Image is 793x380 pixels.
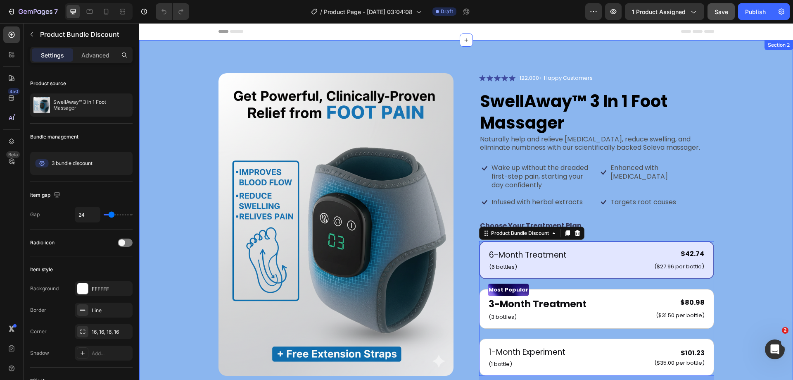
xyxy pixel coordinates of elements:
[341,112,574,129] p: Naturally help and relieve [MEDICAL_DATA], reduce swelling, and eliminate numbness with our scien...
[349,261,389,272] p: Most Popular
[341,198,442,207] p: Choose Your Treatment Plan
[515,240,565,247] p: ($27.96 per bottle)
[52,160,93,167] span: 3 bundle discount
[471,141,574,158] p: Enhanced with [MEDICAL_DATA]
[30,133,78,141] div: Bundle management
[352,141,455,166] p: Wake up without the dreaded first-step pain, starting your day confidently
[715,8,728,15] span: Save
[349,323,426,335] p: 1-Month Experiment
[514,324,566,336] div: $101.23
[92,285,131,293] div: FFFFFF
[139,23,793,380] iframe: To enrich screen reader interactions, please activate Accessibility in Grammarly extension settings
[708,3,735,20] button: Save
[514,226,566,236] div: $42.74
[41,51,64,60] p: Settings
[340,67,575,111] h1: SwellAway™ 3 In 1 Foot Massager
[33,97,50,113] img: product feature img
[75,207,100,222] input: Auto
[3,3,62,20] button: 7
[516,275,566,285] div: $80.98
[92,328,131,336] div: 16, 16, 16, 16
[30,190,62,201] div: Item gap
[471,175,537,184] p: Targets root causes
[92,307,131,314] div: Line
[54,7,58,17] p: 7
[380,51,453,59] p: 122,000+ Happy Customers
[352,175,444,184] p: Infused with herbal extracts
[738,3,773,20] button: Publish
[8,88,20,95] div: 450
[517,289,565,296] p: ($31.50 per bottle)
[53,99,129,111] p: SwellAway™ 3 In 1 Foot Massager
[156,3,189,20] div: Undo/Redo
[40,29,129,39] p: Product Bundle Discount
[6,151,20,158] div: Beta
[30,80,66,87] div: Product source
[30,285,59,292] div: Background
[30,349,49,357] div: Shadow
[765,339,785,359] iframe: Intercom live chat
[350,206,411,214] div: Product Bundle Discount
[515,337,565,344] p: ($35.00 per bottle)
[745,7,766,16] div: Publish
[30,306,46,314] div: Border
[349,290,447,298] p: (3 bottles)
[441,8,453,15] span: Draft
[30,211,40,218] div: Gap
[30,266,53,273] div: Item style
[350,240,427,248] p: (6 bottles)
[349,274,447,288] p: 3-Month Treatment
[81,51,109,60] p: Advanced
[92,350,131,357] div: Add...
[320,7,322,16] span: /
[625,3,704,20] button: 1 product assigned
[350,226,427,238] p: 6-Month Treatment
[324,7,413,16] span: Product Page - [DATE] 03:04:08
[349,337,426,345] p: (1 bottle)
[30,239,55,246] div: Radio icon
[632,7,686,16] span: 1 product assigned
[627,18,652,26] div: Section 2
[782,327,788,334] span: 2
[30,328,47,335] div: Corner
